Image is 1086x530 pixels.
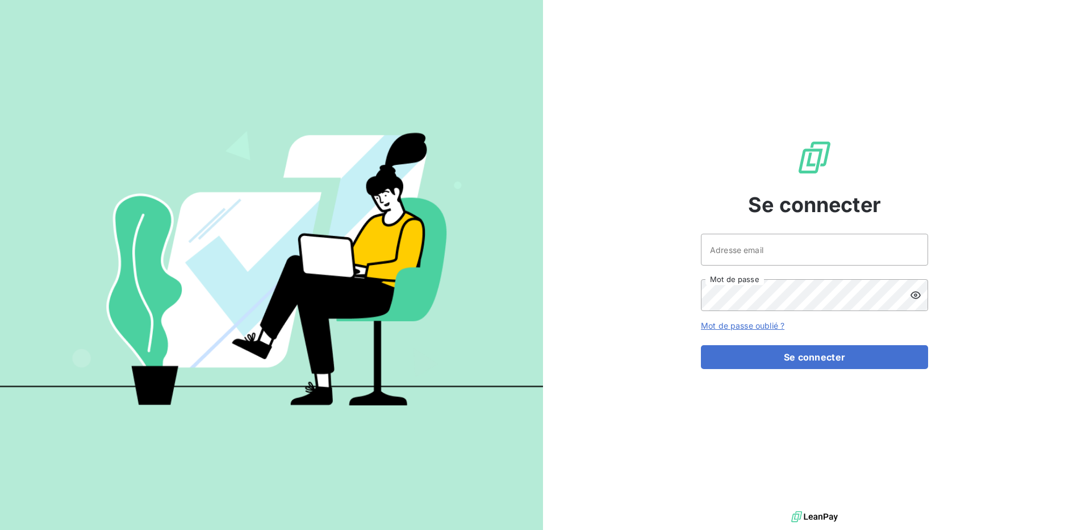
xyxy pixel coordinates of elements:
[701,345,928,369] button: Se connecter
[748,189,881,220] span: Se connecter
[701,234,928,266] input: placeholder
[796,139,833,176] img: Logo LeanPay
[791,508,838,525] img: logo
[701,321,784,330] a: Mot de passe oublié ?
